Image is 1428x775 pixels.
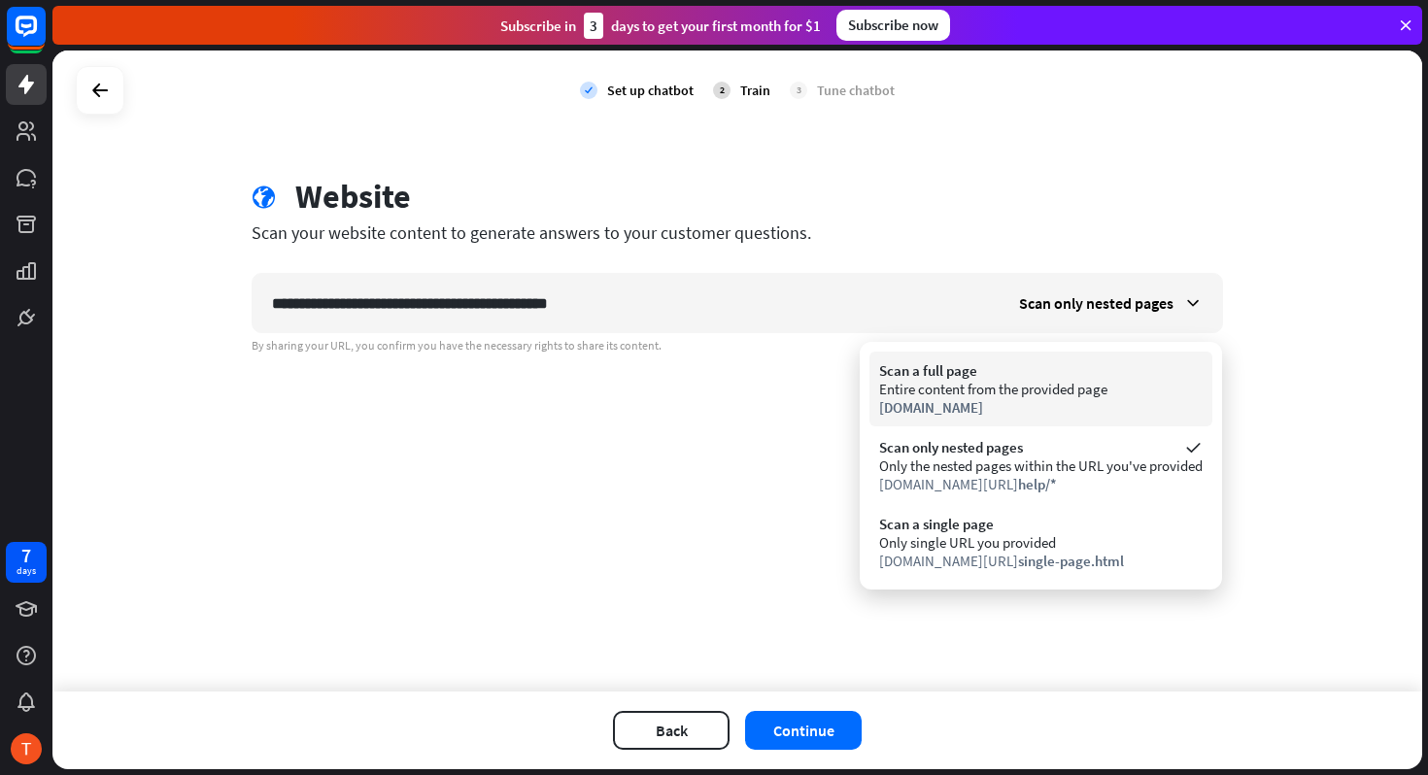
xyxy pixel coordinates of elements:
i: check [580,82,597,99]
div: 2 [713,82,731,99]
button: Back [613,711,730,750]
div: Train [740,82,770,99]
div: 3 [790,82,807,99]
span: single-page.html [1018,552,1124,570]
div: Scan a full page [879,361,1203,380]
button: Continue [745,711,862,750]
div: [DOMAIN_NAME][URL] [879,552,1203,570]
i: globe [252,185,276,210]
div: Tune chatbot [817,82,895,99]
a: 7 days [6,542,47,583]
div: Scan only nested pages [879,438,1203,456]
div: By sharing your URL, you confirm you have the necessary rights to share its content. [252,338,1223,354]
div: days [17,564,36,578]
div: 7 [21,547,31,564]
div: Only the nested pages within the URL you've provided [879,456,1203,475]
div: [DOMAIN_NAME][URL] [879,475,1203,493]
span: Scan only nested pages [1019,293,1173,313]
span: [DOMAIN_NAME] [879,398,983,417]
div: 3 [584,13,603,39]
span: help/* [1018,475,1057,493]
div: Website [295,177,411,217]
div: Subscribe now [836,10,950,41]
button: Open LiveChat chat widget [16,8,74,66]
div: Only single URL you provided [879,533,1203,552]
div: Scan a single page [879,515,1203,533]
div: Set up chatbot [607,82,694,99]
div: Entire content from the provided page [879,380,1203,398]
div: Scan your website content to generate answers to your customer questions. [252,221,1223,244]
div: Subscribe in days to get your first month for $1 [500,13,821,39]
